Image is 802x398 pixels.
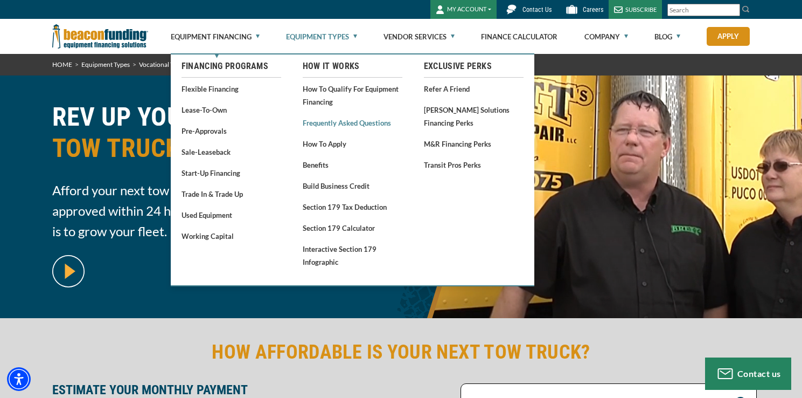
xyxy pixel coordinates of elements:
a: Build Business Credit [303,179,402,193]
a: How to Qualify for Equipment Financing [303,82,402,108]
a: Refer a Friend [424,82,524,95]
a: Exclusive Perks [424,60,524,73]
h2: HOW AFFORDABLE IS YOUR NEXT TOW TRUCK? [52,340,750,365]
a: Equipment Types [286,19,357,54]
a: Blog [654,19,680,54]
span: TOW TRUCK FINANCING [52,133,395,164]
a: How It Works [303,60,402,73]
button: Contact us [705,358,791,390]
a: Frequently Asked Questions [303,116,402,129]
a: Apply [707,27,750,46]
a: Company [584,19,628,54]
a: Start-Up Financing [182,166,281,180]
input: Search [667,4,740,16]
a: HOME [52,60,72,68]
a: Equipment Types [81,60,130,68]
span: Afford your next tow truck with a low monthly payment. Get approved within 24 hours. Watch the vi... [52,180,395,242]
img: Beacon Funding Corporation logo [52,19,148,54]
span: Careers [583,6,603,13]
a: Clear search text [729,6,737,15]
img: video modal pop-up play button [52,255,85,287]
a: Financing Programs [182,60,281,73]
div: Accessibility Menu [7,367,31,391]
a: [PERSON_NAME] Solutions Financing Perks [424,103,524,129]
a: Vendor Services [383,19,455,54]
a: Finance Calculator [481,19,557,54]
span: Contact Us [522,6,552,13]
a: Interactive Section 179 Infographic [303,242,402,269]
a: Used Equipment [182,208,281,222]
a: Vocational Trucks [139,60,189,68]
a: How to Apply [303,137,402,150]
h1: REV UP YOUR BUSINESS [52,101,395,172]
span: Contact us [737,368,781,379]
a: Sale-Leaseback [182,145,281,159]
a: Working Capital [182,229,281,243]
a: M&R Financing Perks [424,137,524,150]
a: Section 179 Calculator [303,221,402,235]
a: Benefits [303,158,402,171]
a: Flexible Financing [182,82,281,95]
img: Search [742,5,750,13]
a: Lease-To-Own [182,103,281,116]
p: ESTIMATE YOUR MONTHLY PAYMENT [52,383,454,396]
a: Transit Pros Perks [424,158,524,171]
a: Equipment Financing [171,19,260,54]
a: Section 179 Tax Deduction [303,200,402,214]
a: Pre-approvals [182,124,281,138]
a: Trade In & Trade Up [182,187,281,201]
